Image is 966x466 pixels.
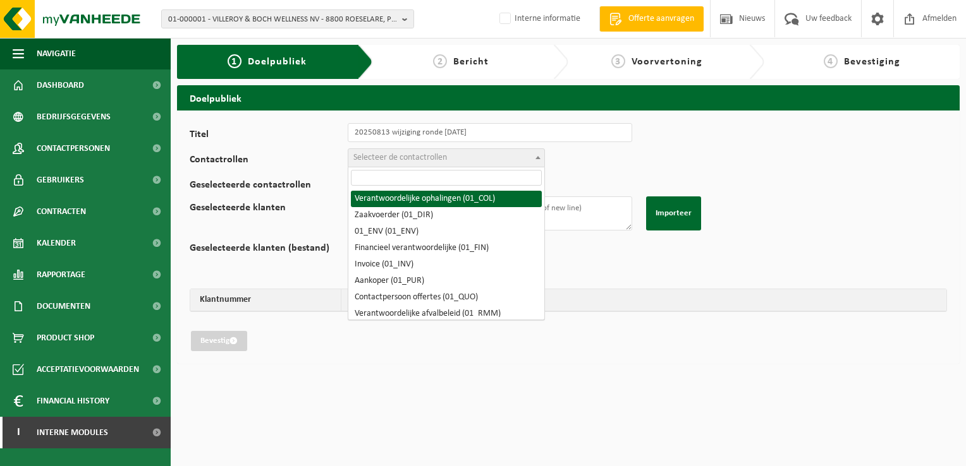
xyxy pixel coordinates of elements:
li: Invoice (01_INV) [351,256,542,273]
span: Voorvertoning [632,57,702,67]
label: Interne informatie [497,9,580,28]
th: Klantnummer [190,289,341,311]
label: Contactrollen [190,155,348,167]
li: Zaakvoerder (01_DIR) [351,207,542,224]
h2: Doelpubliek [177,85,960,110]
span: Kalender [37,227,76,259]
span: Acceptatievoorwaarden [37,354,139,385]
li: Aankoper (01_PUR) [351,273,542,289]
button: 01-000001 - VILLEROY & BOCH WELLNESS NV - 8800 ROESELARE, POPULIERSTRAAT 1 [161,9,414,28]
label: Geselecteerde contactrollen [190,180,348,190]
label: Titel [190,129,348,142]
span: Documenten [37,290,90,322]
span: I [13,417,24,448]
th: Naam klant [341,289,946,311]
span: 3 [611,54,625,68]
li: Contactpersoon offertes (01_QUO) [351,289,542,306]
span: 2 [433,54,447,68]
li: Financieel verantwoordelijke (01_FIN) [351,240,542,256]
span: Financial History [37,385,109,417]
span: Bevestiging [844,57,900,67]
span: Interne modules [37,417,108,448]
span: Gebruikers [37,164,84,196]
button: Bevestig [191,331,247,351]
label: Geselecteerde klanten [190,203,348,230]
li: Verantwoordelijke afvalbeleid (01_RMM) [351,306,542,322]
label: Geselecteerde klanten (bestand) [190,243,348,257]
li: Verantwoordelijke ophalingen (01_COL) [351,191,542,207]
a: Offerte aanvragen [599,6,704,32]
span: Selecteer de contactrollen [353,153,447,162]
span: Offerte aanvragen [625,13,697,25]
span: Product Shop [37,322,94,354]
li: 01_ENV (01_ENV) [351,224,542,240]
span: Navigatie [37,38,76,69]
span: Bericht [453,57,489,67]
span: Doelpubliek [248,57,307,67]
span: 1 [228,54,241,68]
span: Dashboard [37,69,84,101]
span: 4 [824,54,838,68]
span: Contracten [37,196,86,227]
span: Bedrijfsgegevens [37,101,111,133]
span: Contactpersonen [37,133,110,164]
button: Importeer [646,196,701,230]
span: Rapportage [37,259,85,290]
span: 01-000001 - VILLEROY & BOCH WELLNESS NV - 8800 ROESELARE, POPULIERSTRAAT 1 [168,10,397,29]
